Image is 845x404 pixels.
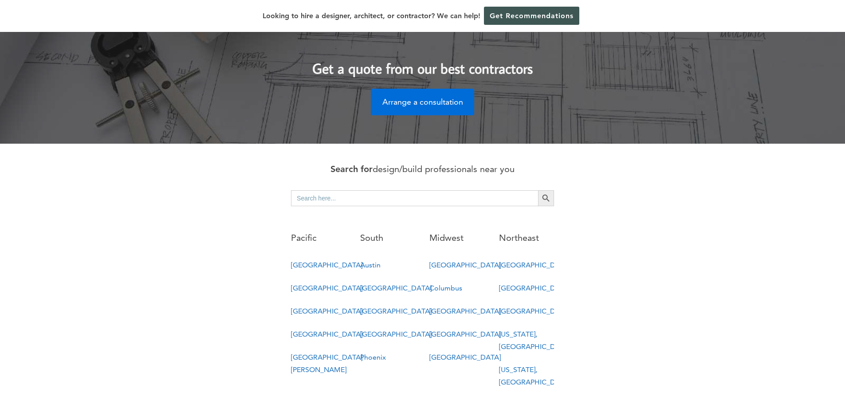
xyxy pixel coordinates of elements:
strong: Search for [330,164,373,174]
a: [GEOGRAPHIC_DATA][PERSON_NAME] [291,353,362,374]
a: [GEOGRAPHIC_DATA] [360,284,432,292]
a: [GEOGRAPHIC_DATA] [291,261,362,269]
p: Pacific [291,230,346,246]
a: [GEOGRAPHIC_DATA] [499,307,570,315]
a: [GEOGRAPHIC_DATA] [429,261,501,269]
p: design/build professionals near you [291,161,554,177]
a: [GEOGRAPHIC_DATA] [291,330,362,338]
a: [US_STATE], [GEOGRAPHIC_DATA] [499,330,570,351]
a: Austin [360,261,381,269]
a: [GEOGRAPHIC_DATA] [429,330,501,338]
a: [GEOGRAPHIC_DATA] [499,284,570,292]
a: Get Recommendations [484,7,579,25]
p: Midwest [429,230,484,246]
a: [GEOGRAPHIC_DATA] [499,261,570,269]
a: [GEOGRAPHIC_DATA] [291,307,362,315]
a: [GEOGRAPHIC_DATA] [429,353,501,361]
h2: Get a quote from our best contractors [229,43,616,79]
p: South [360,230,415,246]
a: [GEOGRAPHIC_DATA] [360,307,432,315]
a: [GEOGRAPHIC_DATA] [429,307,501,315]
a: Columbus [429,284,462,292]
a: [GEOGRAPHIC_DATA] [360,330,432,338]
iframe: Drift Widget Chat Controller [801,360,834,393]
a: Arrange a consultation [371,89,475,115]
input: Search here... [291,190,538,206]
p: Northeast [499,230,554,246]
a: Phoenix [360,353,386,361]
svg: Search [541,193,551,203]
a: [GEOGRAPHIC_DATA] [291,284,362,292]
a: [US_STATE], [GEOGRAPHIC_DATA] [499,365,570,386]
